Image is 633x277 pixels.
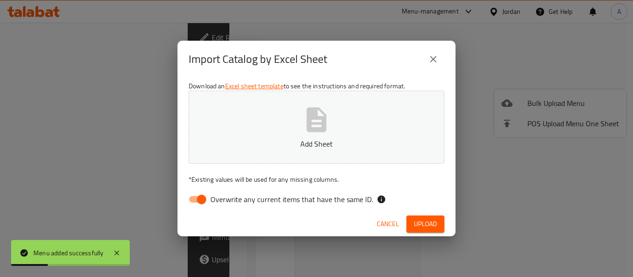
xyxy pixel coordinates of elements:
span: Overwrite any current items that have the same ID. [210,194,373,205]
div: Download an to see the instructions and required format. [177,78,456,212]
p: Existing values will be used for any missing columns. [189,175,444,184]
a: Excel sheet template [225,80,284,92]
div: Menu added successfully [33,248,104,258]
span: Upload [414,218,437,230]
svg: If the overwrite option isn't selected, then the items that match an existing ID will be ignored ... [377,195,386,204]
button: Cancel [373,215,403,233]
p: Add Sheet [203,138,430,149]
button: close [422,48,444,70]
h2: Import Catalog by Excel Sheet [189,52,327,67]
button: Upload [406,215,444,233]
span: Cancel [377,218,399,230]
button: Add Sheet [189,91,444,164]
